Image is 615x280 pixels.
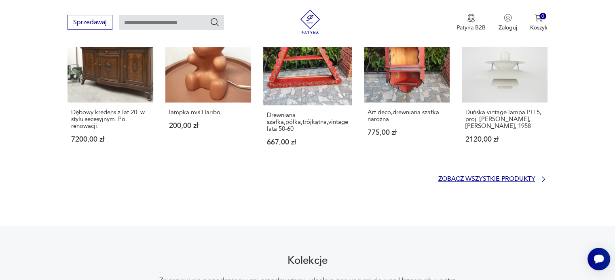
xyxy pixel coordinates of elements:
[263,17,352,161] a: NowośćDrewniana szafka,półka,trójkątna,vintage lata 50-60Drewniana szafka,półka,trójkątna,vintage...
[530,14,547,31] button: 0Koszyk
[467,14,475,23] img: Ikona medalu
[539,13,546,20] div: 0
[165,17,251,161] a: Nowośćlampka miś Haribolampka miś Haribo200,00 zł
[169,109,247,116] p: lampka miś Haribo
[535,14,543,22] img: Ikona koszyka
[298,10,322,34] img: Patyna - sklep z meblami i dekoracjami vintage
[465,109,544,130] p: Duńska vintage lampa PH 5, proj. [PERSON_NAME], [PERSON_NAME], 1958
[267,112,348,132] p: Drewniana szafka,półka,trójkątna,vintage lata 50-60
[438,176,535,182] p: Zobacz wszystkie produkty
[456,24,486,31] p: Patyna B2B
[210,17,220,27] button: Szukaj
[68,17,153,161] a: NowośćDębowy kredens z lat 20. w stylu secesyjnym. Po renowacji.Dębowy kredens z lat 20. w stylu ...
[169,122,247,129] p: 200,00 zł
[462,17,547,161] a: NowośćDuńska vintage lampa PH 5, proj. Poul Henningsen, Louis Poulsen, 1958Duńska vintage lampa P...
[364,17,450,161] a: NowośćArt deco,drewniana szafka narożnaArt deco,drewniana szafka narożna775,00 zł
[438,175,547,183] a: Zobacz wszystkie produkty
[499,24,517,31] p: Zaloguj
[465,136,544,143] p: 2120,00 zł
[68,20,112,26] a: Sprzedawaj
[287,256,328,265] h2: Kolekcje
[530,24,547,31] p: Koszyk
[368,109,446,123] p: Art deco,drewniana szafka narożna
[71,136,150,143] p: 7200,00 zł
[68,15,112,30] button: Sprzedawaj
[267,139,348,146] p: 667,00 zł
[504,14,512,22] img: Ikonka użytkownika
[456,14,486,31] a: Ikona medaluPatyna B2B
[588,248,610,270] iframe: Smartsupp widget button
[71,109,150,130] p: Dębowy kredens z lat 20. w stylu secesyjnym. Po renowacji.
[368,129,446,136] p: 775,00 zł
[456,14,486,31] button: Patyna B2B
[499,14,517,31] button: Zaloguj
